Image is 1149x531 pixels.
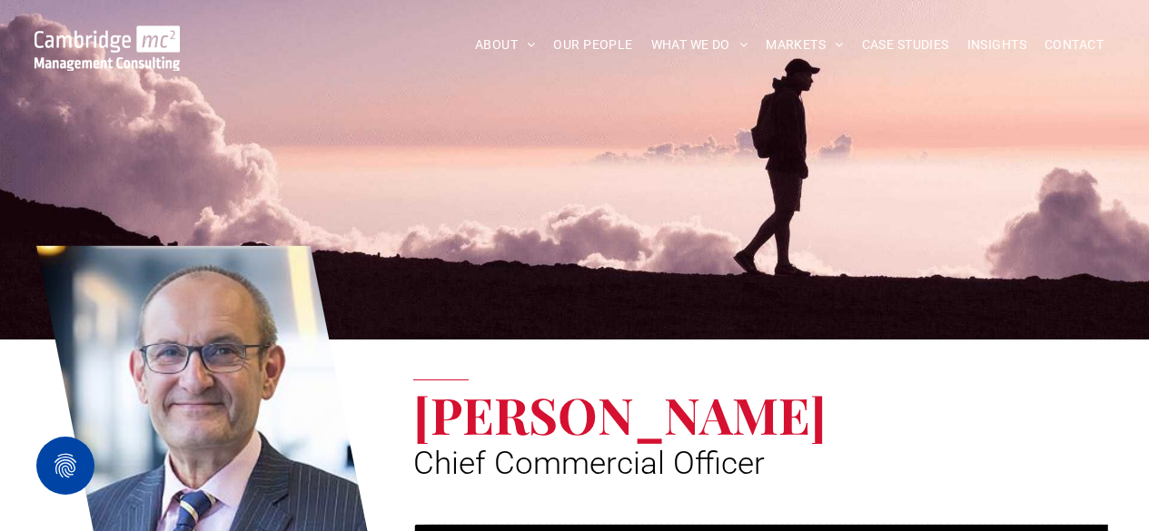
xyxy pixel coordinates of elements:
a: CONTACT [1035,31,1113,59]
img: Go to Homepage [35,25,181,71]
span: [PERSON_NAME] [413,380,827,447]
a: OUR PEOPLE [544,31,641,59]
a: CASE STUDIES [853,31,958,59]
a: MARKETS [757,31,852,59]
a: ABOUT [466,31,545,59]
a: INSIGHTS [958,31,1035,59]
a: WHAT WE DO [642,31,758,59]
a: Your Business Transformed | Cambridge Management Consulting [35,28,181,47]
span: Chief Commercial Officer [413,445,765,482]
